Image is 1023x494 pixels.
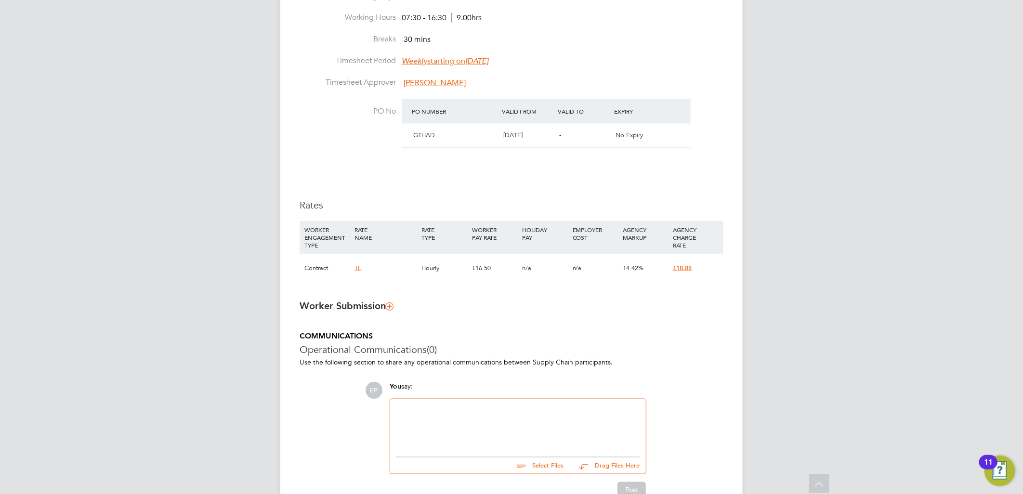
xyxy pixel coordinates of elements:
[612,103,668,120] div: Expiry
[522,264,531,272] span: n/a
[390,382,646,399] div: say:
[570,221,620,246] div: EMPLOYER COST
[300,56,396,66] label: Timesheet Period
[499,103,556,120] div: Valid From
[300,13,396,23] label: Working Hours
[420,254,470,282] div: Hourly
[413,131,435,139] span: GTHAD
[300,343,723,356] h3: Operational Communications
[390,382,401,390] span: You
[404,35,431,44] span: 30 mins
[300,199,723,211] h3: Rates
[470,221,520,246] div: WORKER PAY RATE
[560,131,562,139] span: -
[671,221,721,254] div: AGENCY CHARGE RATE
[465,56,488,66] em: [DATE]
[470,254,520,282] div: £16.50
[302,254,352,282] div: Contract
[402,56,488,66] span: starting on
[556,103,612,120] div: Valid To
[300,34,396,44] label: Breaks
[302,221,352,254] div: WORKER ENGAGEMENT TYPE
[300,78,396,88] label: Timesheet Approver
[409,103,499,120] div: PO Number
[571,456,640,476] button: Drag Files Here
[623,264,643,272] span: 14.42%
[402,56,427,66] em: Weekly
[673,264,692,272] span: £18.88
[300,358,723,366] p: Use the following section to share any operational communications between Supply Chain participants.
[352,221,419,246] div: RATE NAME
[402,13,482,23] div: 07:30 - 16:30
[620,221,670,246] div: AGENCY MARKUP
[427,343,437,356] span: (0)
[573,264,582,272] span: n/a
[984,455,1015,486] button: Open Resource Center, 11 new notifications
[984,462,993,475] div: 11
[300,106,396,117] label: PO No
[354,264,361,272] span: TL
[366,382,382,399] span: EP
[420,221,470,246] div: RATE TYPE
[404,78,466,88] span: [PERSON_NAME]
[520,221,570,246] div: HOLIDAY PAY
[300,300,393,312] b: Worker Submission
[503,131,523,139] span: [DATE]
[300,331,723,341] h5: COMMUNICATIONS
[451,13,482,23] span: 9.00hrs
[616,131,643,139] span: No Expiry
